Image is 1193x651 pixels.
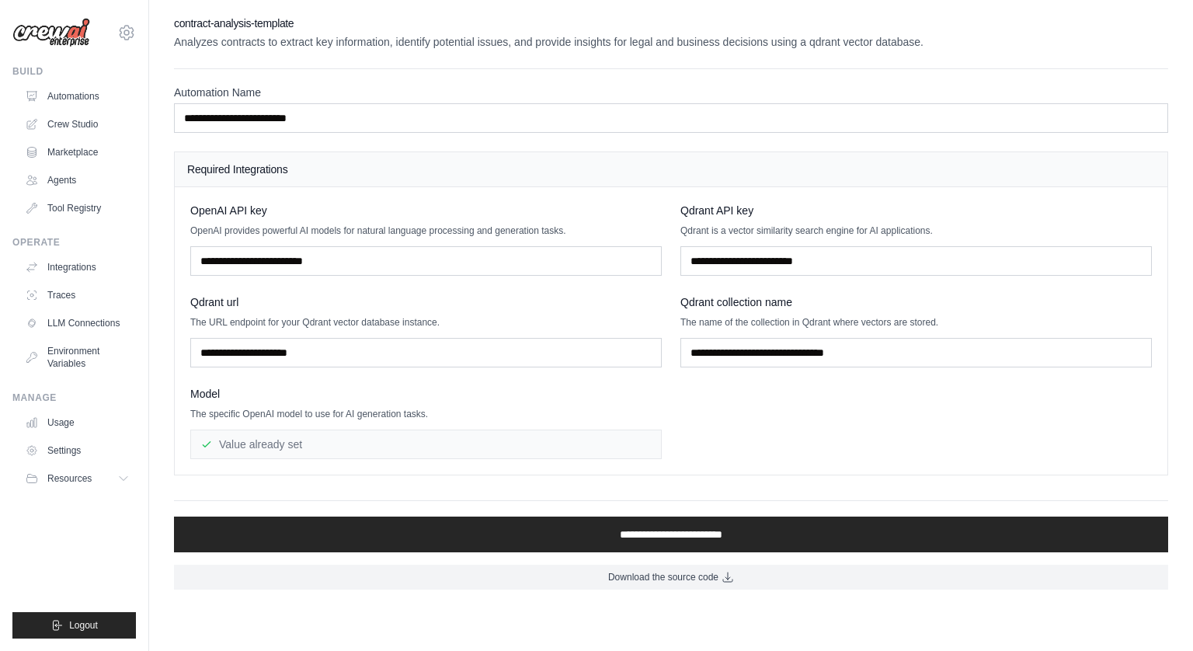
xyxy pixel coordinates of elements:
span: Download the source code [608,571,718,583]
div: Build [12,65,136,78]
p: Qdrant is a vector similarity search engine for AI applications. [680,225,1152,237]
span: Resources [47,472,92,485]
span: Qdrant API key [680,203,753,218]
a: Download the source code [174,565,1168,590]
h2: contract-analysis-template [174,16,1168,31]
div: Manage [12,392,136,404]
a: Agents [19,168,136,193]
span: Qdrant url [190,294,238,310]
button: Logout [12,612,136,639]
p: The URL endpoint for your Qdrant vector database instance. [190,316,662,329]
a: Tool Registry [19,196,136,221]
a: Automations [19,84,136,109]
a: Environment Variables [19,339,136,376]
p: The name of the collection in Qdrant where vectors are stored. [680,316,1152,329]
a: Crew Studio [19,112,136,137]
span: OpenAI API key [190,203,267,218]
p: OpenAI provides powerful AI models for natural language processing and generation tasks. [190,225,662,237]
span: Qdrant collection name [680,294,792,310]
label: Automation Name [174,85,1168,100]
a: Usage [19,410,136,435]
p: The specific OpenAI model to use for AI generation tasks. [190,408,662,420]
span: Model [190,386,220,402]
div: Value already set [190,430,662,459]
a: Integrations [19,255,136,280]
img: Logo [12,18,90,47]
a: Marketplace [19,140,136,165]
div: Operate [12,236,136,249]
p: Analyzes contracts to extract key information, identify potential issues, and provide insights fo... [174,34,1168,50]
a: Settings [19,438,136,463]
span: Logout [69,619,98,632]
a: Traces [19,283,136,308]
button: Resources [19,466,136,491]
a: LLM Connections [19,311,136,336]
h4: Required Integrations [187,162,1155,177]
